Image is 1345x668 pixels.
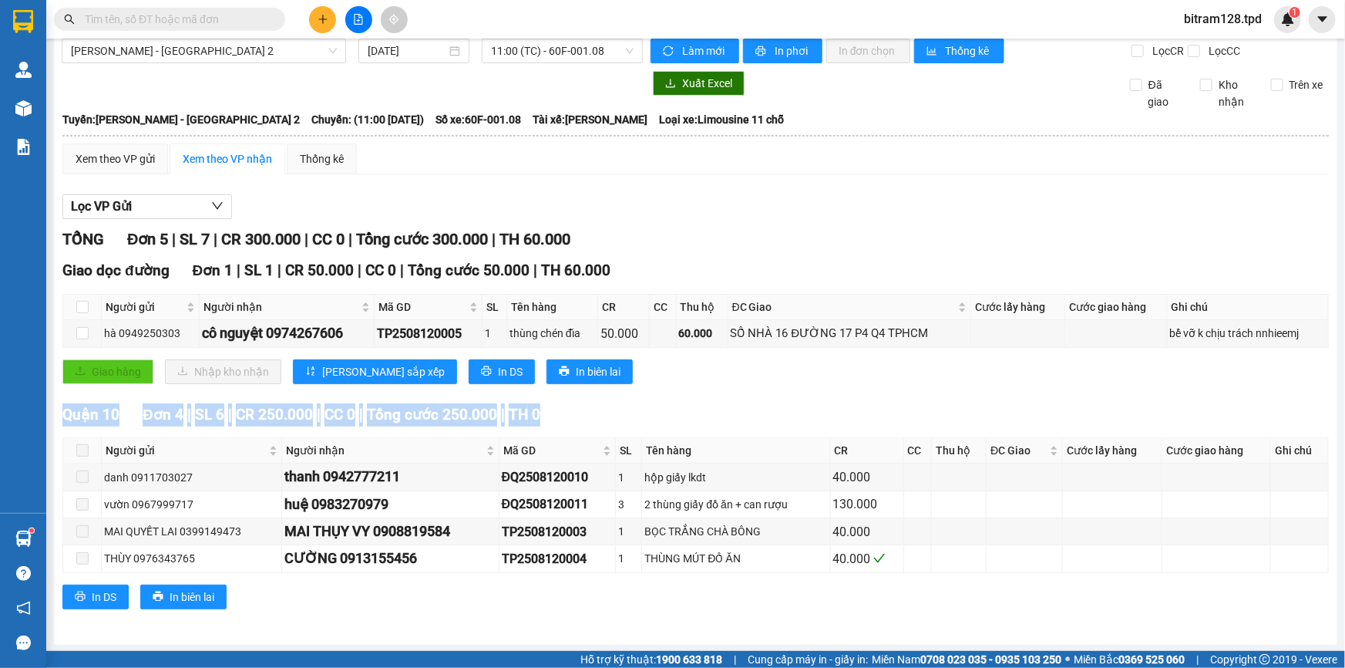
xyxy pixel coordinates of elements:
[682,75,732,92] span: Xuất Excel
[62,113,300,126] b: Tuyến: [PERSON_NAME] - [GEOGRAPHIC_DATA] 2
[1196,651,1199,668] span: |
[833,467,901,487] div: 40.000
[872,651,1061,668] span: Miền Nam
[833,522,901,541] div: 40.000
[833,494,901,514] div: 130.000
[509,325,595,342] div: thùng chén đĩa
[62,406,119,423] span: Quận 10
[1074,651,1185,668] span: Miền Bắc
[499,230,570,248] span: TH 60.000
[13,10,33,33] img: logo-vxr
[659,111,784,128] span: Loại xe: Limousine 11 chỗ
[348,230,352,248] span: |
[616,438,642,464] th: SL
[755,46,768,58] span: printer
[1281,12,1295,26] img: icon-new-feature
[381,6,408,33] button: aim
[651,39,739,63] button: syncLàm mới
[580,651,722,668] span: Hỗ trợ kỹ thuật:
[663,46,676,58] span: sync
[642,438,830,464] th: Tên hàng
[300,150,344,167] div: Thống kê
[1142,76,1189,110] span: Đã giao
[559,366,570,378] span: printer
[311,111,424,128] span: Chuyến: (11:00 [DATE])
[748,651,868,668] span: Cung cấp máy in - giấy in:
[826,39,910,63] button: In đơn chọn
[285,261,354,279] span: CR 50.000
[104,469,279,486] div: danh 0911703027
[732,299,955,315] span: ĐC Giao
[644,469,827,486] div: hộp giấy lkdt
[1146,42,1186,59] span: Lọc CR
[1283,76,1330,93] span: Trên xe
[914,39,1004,63] button: bar-chartThống kê
[502,467,614,487] div: ĐQ2508120010
[75,591,86,603] span: printer
[492,230,496,248] span: |
[64,14,75,25] span: search
[104,523,279,540] div: MAI QUYẾT LAI 0399149473
[682,42,727,59] span: Làm mới
[502,494,614,514] div: ĐQ2508120011
[400,261,404,279] span: |
[1168,295,1329,320] th: Ghi chú
[679,325,725,342] div: 60.000
[345,6,372,33] button: file-add
[180,230,210,248] span: SL 7
[509,406,540,423] span: TH 0
[435,111,521,128] span: Số xe: 60F-001.08
[221,230,301,248] span: CR 300.000
[284,548,496,569] div: CƯỜNG 0913155456
[1202,42,1242,59] span: Lọc CC
[541,261,610,279] span: TH 60.000
[388,14,399,25] span: aim
[469,359,535,384] button: printerIn DS
[971,295,1065,320] th: Cước lấy hàng
[76,150,155,167] div: Xem theo VP gửi
[644,550,827,567] div: THÙNG MÚT ĐỒ ĂN
[305,366,316,378] span: sort-ascending
[106,299,183,315] span: Người gửi
[377,324,479,343] div: TP2508120005
[165,359,281,384] button: downloadNhập kho nhận
[1316,12,1330,26] span: caret-down
[15,62,32,78] img: warehouse-icon
[284,494,496,515] div: huệ 0983270979
[62,359,153,384] button: uploadGiao hàng
[502,549,614,568] div: TP2508120004
[368,42,446,59] input: 12/08/2025
[127,230,168,248] span: Đơn 5
[665,78,676,90] span: download
[650,295,677,320] th: CC
[203,299,358,315] span: Người nhận
[71,39,337,62] span: Phương Lâm - Sài Gòn 2
[365,261,396,279] span: CC 0
[15,531,32,547] img: warehouse-icon
[502,522,614,541] div: TP2508120003
[324,406,355,423] span: CC 0
[312,230,345,248] span: CC 0
[408,261,530,279] span: Tổng cước 50.000
[277,261,281,279] span: |
[293,359,457,384] button: sort-ascending[PERSON_NAME] sắp xếp
[1063,438,1162,464] th: Cước lấy hàng
[284,466,496,488] div: thanh 0942777211
[503,442,600,459] span: Mã GD
[501,406,505,423] span: |
[1292,7,1297,18] span: 1
[618,469,639,486] div: 1
[71,197,132,216] span: Lọc VP Gửi
[237,261,240,279] span: |
[104,550,279,567] div: THÙY 0976343765
[1170,325,1326,342] div: bể vỡ k chịu trách nnhieemj
[1065,295,1168,320] th: Cước giao hàng
[873,552,886,565] span: check
[677,295,728,320] th: Thu hộ
[507,295,598,320] th: Tên hàng
[775,42,810,59] span: In phơi
[153,591,163,603] span: printer
[904,438,933,464] th: CC
[85,11,267,28] input: Tìm tên, số ĐT hoặc mã đơn
[499,518,617,545] td: TP2508120003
